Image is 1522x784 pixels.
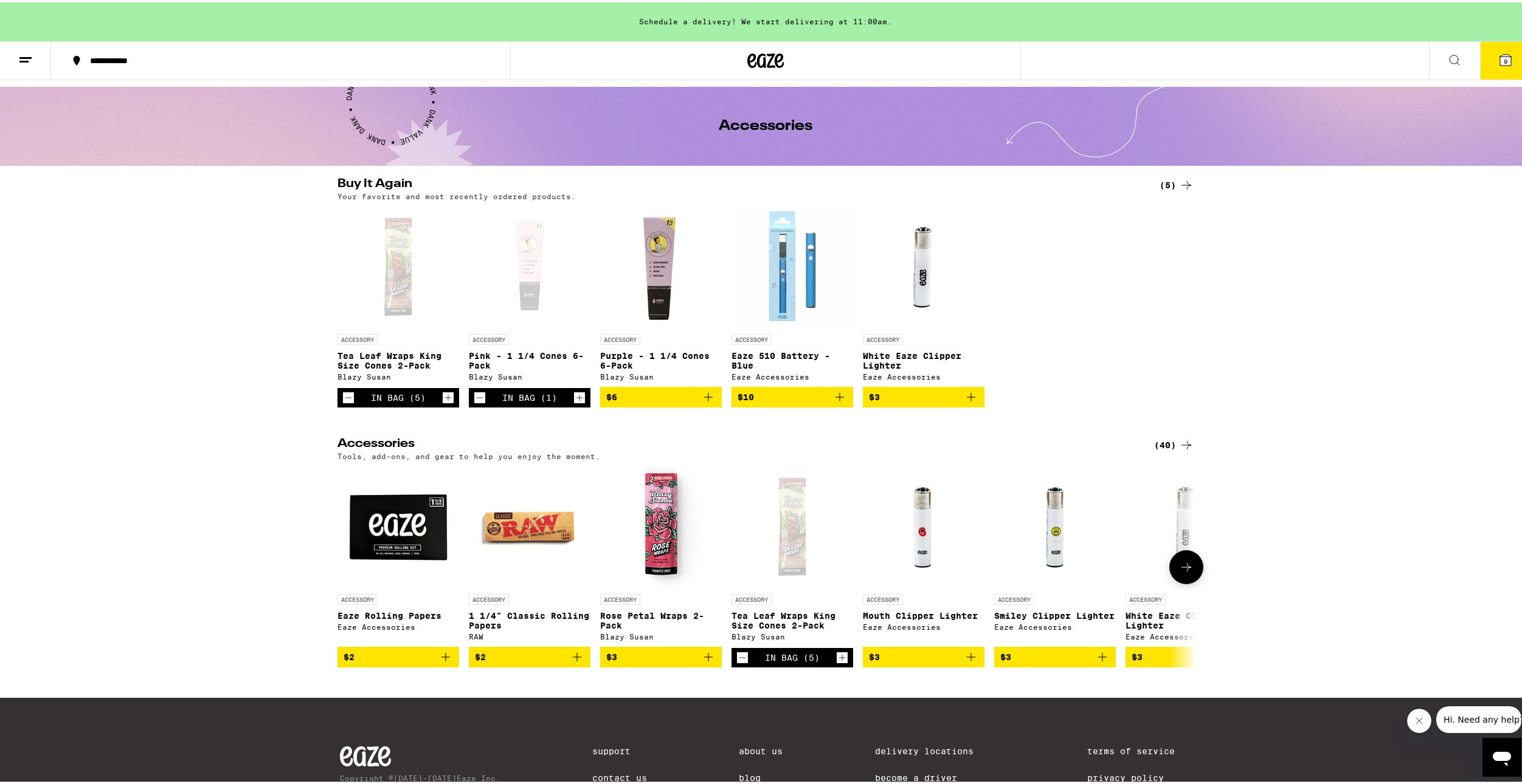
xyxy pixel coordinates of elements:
a: Delivery Locations [875,744,995,754]
div: Eaze Accessories [994,621,1116,629]
button: Decrement [342,389,355,401]
div: In Bag (5) [371,390,426,400]
div: Blazy Susan [600,630,722,638]
a: Privacy Policy [1087,771,1191,780]
a: (40) [1154,435,1194,450]
p: ACCESSORY [732,591,772,602]
p: ACCESSORY [600,591,640,602]
p: ACCESSORY [863,332,903,343]
button: Add to bag [469,644,590,665]
div: Blazy Susan [732,630,853,638]
span: Hi. Need any help? [7,9,88,18]
img: Eaze Accessories - Smiley Clipper Lighter [994,464,1116,585]
a: Contact Us [592,771,647,780]
p: Pink - 1 1/4 Cones 6-Pack [469,349,590,368]
span: $3 [869,390,880,400]
img: Eaze Accessories - Mouth Clipper Lighter [863,464,984,585]
iframe: Button to launch messaging window [1482,735,1521,774]
p: Eaze Rolling Papers [337,608,459,618]
iframe: Close message [1407,706,1431,731]
img: Eaze Accessories - Eaze Rolling Papers [337,464,459,585]
button: Add to bag [337,644,459,665]
div: Blazy Susan [600,370,722,378]
div: Blazy Susan [469,370,590,378]
button: Add to bag [600,384,722,405]
div: Eaze Accessories [732,370,853,378]
p: 1 1/4" Classic Rolling Papers [469,608,590,628]
img: Blazy Susan - Rose Petal Wraps 2-Pack [600,464,722,585]
img: Eaze Accessories - White Eaze Clipper Lighter [1126,464,1247,585]
p: Tools, add-ons, and gear to help you enjoy the moment. [337,450,600,458]
h2: Accessories [337,435,1134,450]
p: Your favorite and most recently ordered products. [337,190,576,198]
span: $6 [606,390,617,400]
p: Eaze 510 Battery - Blue [732,349,853,368]
p: Tea Leaf Wraps King Size Cones 2-Pack [732,608,853,628]
span: $2 [344,650,355,660]
p: ACCESSORY [994,591,1034,602]
div: Eaze Accessories [863,621,984,629]
p: White Eaze Clipper Lighter [1126,608,1247,628]
p: Mouth Clipper Lighter [863,608,984,618]
button: Increment [836,649,848,661]
button: Add to bag [732,384,853,405]
a: Open page for Rose Petal Wraps 2-Pack from Blazy Susan [600,464,722,644]
p: Tea Leaf Wraps King Size Cones 2-Pack [337,349,459,368]
span: $3 [1000,650,1011,660]
h1: Accessories [719,117,812,131]
span: $3 [869,650,880,660]
a: Open page for Tea Leaf Wraps King Size Cones 2-Pack from Blazy Susan [732,464,853,646]
span: $2 [475,650,486,660]
button: Decrement [736,649,749,661]
button: Decrement [474,389,486,401]
a: Open page for Tea Leaf Wraps King Size Cones 2-Pack from Blazy Susan [337,204,459,386]
a: Open page for Pink - 1 1/4 Cones 6-Pack from Blazy Susan [469,204,590,386]
p: ACCESSORY [337,591,378,602]
span: 9 [1504,55,1507,63]
div: Eaze Accessories [1126,630,1247,638]
button: Increment [573,389,586,401]
img: Blazy Susan - Purple - 1 1/4 Cones 6-Pack [600,204,722,326]
a: Become a Driver [875,771,995,780]
div: Eaze Accessories [863,370,984,378]
a: (5) [1160,176,1194,190]
div: Eaze Accessories [337,621,459,629]
a: Blog [739,771,783,780]
p: ACCESSORY [732,332,772,343]
span: $10 [738,390,754,400]
button: Increment [442,389,454,401]
span: $3 [1132,650,1143,660]
p: Rose Petal Wraps 2-Pack [600,608,722,628]
p: ACCESSORY [600,332,640,343]
a: Open page for 1 1/4" Classic Rolling Papers from RAW [469,464,590,644]
div: Blazy Susan [337,370,459,378]
a: About Us [739,744,783,754]
p: ACCESSORY [1126,591,1166,602]
a: Open page for Mouth Clipper Lighter from Eaze Accessories [863,464,984,644]
a: Open page for Eaze 510 Battery - Blue from Eaze Accessories [732,204,853,384]
div: In Bag (5) [765,650,820,660]
button: Add to bag [994,644,1116,665]
button: Add to bag [863,384,984,405]
p: Smiley Clipper Lighter [994,608,1116,618]
div: RAW [469,630,590,638]
p: ACCESSORY [337,332,378,343]
a: Open page for Eaze Rolling Papers from Eaze Accessories [337,464,459,644]
button: Add to bag [1126,644,1247,665]
p: ACCESSORY [469,332,509,343]
a: Open page for White Eaze Clipper Lighter from Eaze Accessories [863,204,984,384]
p: White Eaze Clipper Lighter [863,349,984,368]
p: Purple - 1 1/4 Cones 6-Pack [600,349,722,368]
div: In Bag (1) [502,390,557,400]
iframe: Message from company [1436,704,1521,731]
img: RAW - 1 1/4" Classic Rolling Papers [469,464,590,585]
p: ACCESSORY [469,591,509,602]
button: Add to bag [600,644,722,665]
img: Eaze Accessories - White Eaze Clipper Lighter [863,204,984,326]
button: Add to bag [863,644,984,665]
span: $3 [606,650,617,660]
h2: Buy It Again [337,176,1134,190]
a: Open page for Smiley Clipper Lighter from Eaze Accessories [994,464,1116,644]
